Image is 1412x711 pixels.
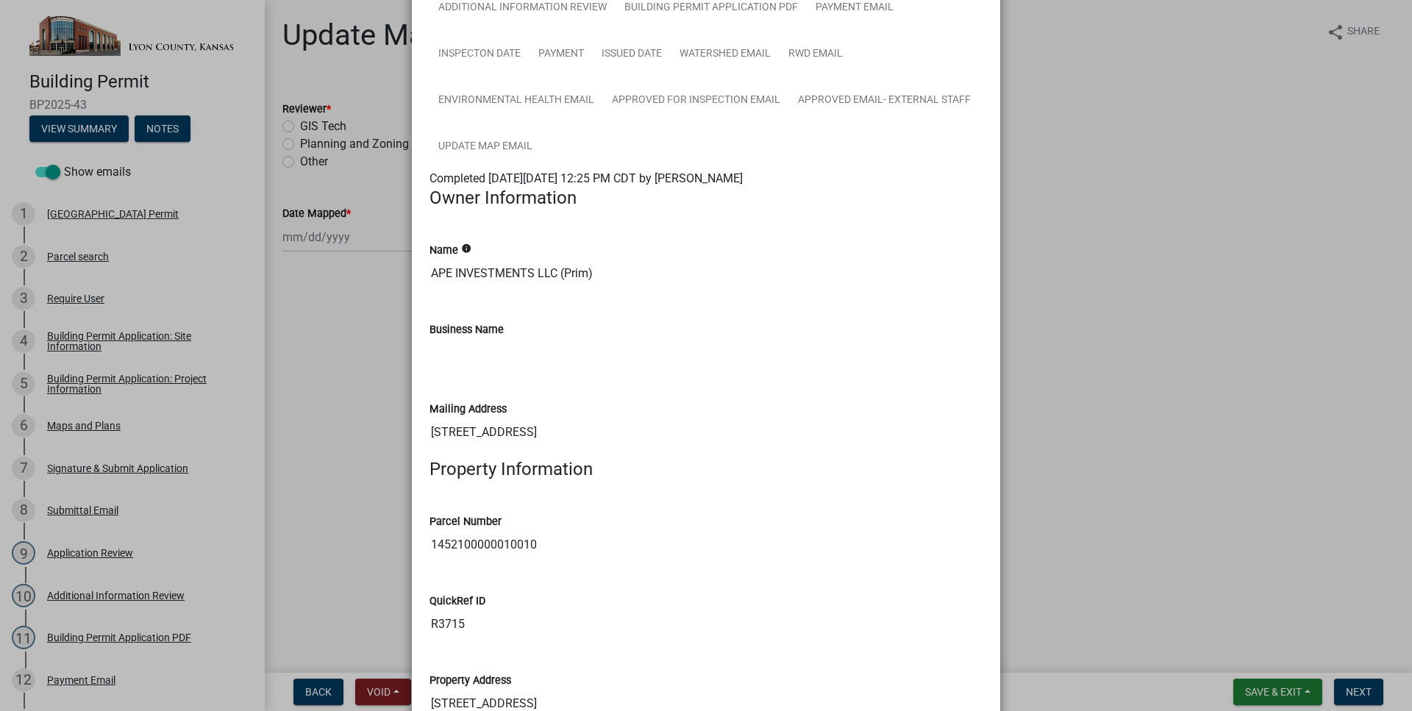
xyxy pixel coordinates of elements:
label: Name [429,246,458,256]
label: Business Name [429,325,504,335]
a: Watershed Email [671,31,780,78]
a: Inspecton Date [429,31,529,78]
a: Approved for Inspection Email [603,77,789,124]
a: RWD Email [780,31,852,78]
label: Parcel Number [429,517,502,527]
label: QuickRef ID [429,596,485,607]
span: Completed [DATE][DATE] 12:25 PM CDT by [PERSON_NAME] [429,171,743,185]
a: Update Map Email [429,124,541,171]
a: Approved Email- External Staff [789,77,980,124]
a: Environmental Health Email [429,77,603,124]
label: Mailing Address [429,404,507,415]
a: Issued Date [593,31,671,78]
h4: Owner Information [429,187,983,209]
label: Property Address [429,676,511,686]
h4: Property Information [429,459,983,480]
a: Payment [529,31,593,78]
i: info [461,243,471,254]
